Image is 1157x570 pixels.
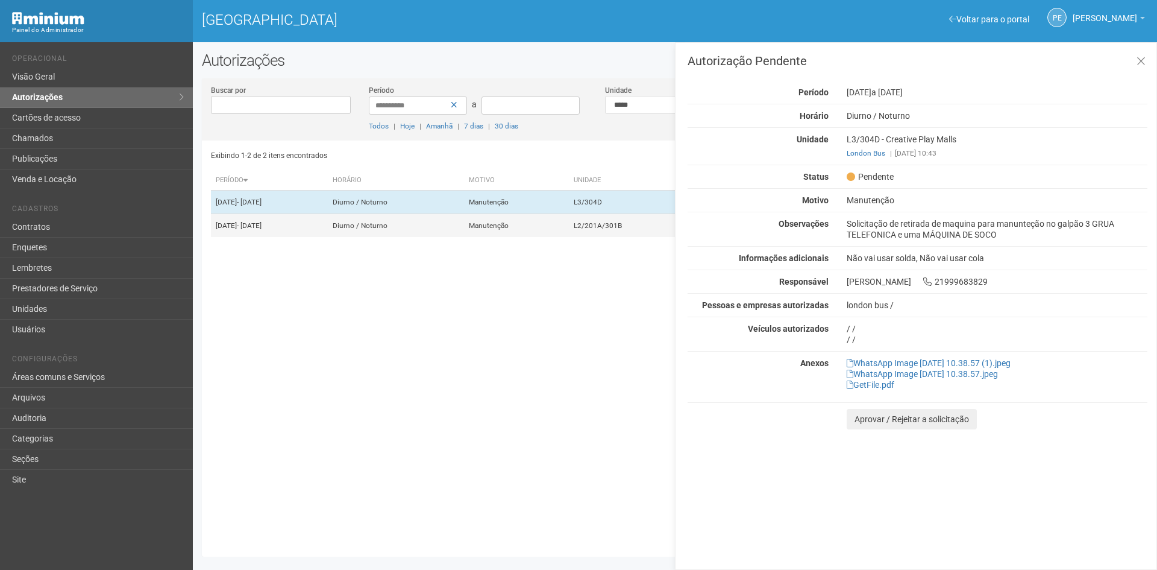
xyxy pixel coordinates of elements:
td: Manutenção [464,191,568,214]
h1: [GEOGRAPHIC_DATA] [202,12,666,28]
button: Aprovar / Rejeitar a solicitação [847,409,977,429]
strong: Responsável [779,277,829,287]
div: Diurno / Noturno [838,110,1156,121]
a: Hoje [400,122,415,130]
a: GetFile.pdf [847,380,894,390]
strong: Horário [800,111,829,121]
li: Configurações [12,355,184,367]
span: | [394,122,395,130]
a: PE [1047,8,1067,27]
div: / / [847,334,1147,345]
img: Minium [12,12,84,25]
a: WhatsApp Image [DATE] 10.38.57 (1).jpeg [847,358,1011,368]
div: Solicitação de retirada de maquina para manunteção no galpão 3 GRUA TELEFONICA e uma MÁQUINA DE SOCO [838,218,1156,240]
td: Manutenção [464,214,568,238]
td: Diurno / Noturno [328,191,464,214]
a: Amanhã [426,122,453,130]
div: Manutenção [838,195,1156,206]
span: - [DATE] [237,221,262,230]
a: [PERSON_NAME] [1073,15,1145,25]
strong: Pessoas e empresas autorizadas [702,300,829,310]
span: | [419,122,421,130]
span: | [488,122,490,130]
strong: Informações adicionais [739,253,829,263]
span: | [890,149,892,157]
div: Painel do Administrador [12,25,184,36]
label: Unidade [605,85,632,96]
strong: Status [803,172,829,182]
div: [DATE] 10:43 [847,148,1147,159]
h3: Autorização Pendente [688,55,1147,67]
div: [DATE] [838,87,1156,98]
th: Unidade [569,171,691,191]
strong: Motivo [802,195,829,205]
label: Período [369,85,394,96]
td: Diurno / Noturno [328,214,464,238]
strong: Anexos [800,358,829,368]
div: Não vai usar solda, Não vai usar cola [838,253,1156,264]
td: [DATE] [211,214,328,238]
strong: Observações [779,219,829,229]
label: Buscar por [211,85,246,96]
a: London Bus [847,149,885,157]
span: a [472,100,477,109]
th: Motivo [464,171,568,191]
th: Horário [328,171,464,191]
div: london bus / [847,300,1147,311]
div: Exibindo 1-2 de 2 itens encontrados [211,147,672,165]
span: Paula Eduarda Eyer [1073,2,1137,23]
a: 30 dias [495,122,518,130]
div: [PERSON_NAME] 21999683829 [838,276,1156,287]
h2: Autorizações [202,51,1148,69]
div: L3/304D - Creative Play Malls [838,134,1156,159]
td: L2/201A/301B [569,214,691,238]
strong: Período [798,87,829,97]
td: L3/304D [569,191,691,214]
li: Cadastros [12,204,184,217]
td: [DATE] [211,191,328,214]
strong: Veículos autorizados [748,324,829,334]
a: Voltar para o portal [949,14,1029,24]
strong: Unidade [797,135,829,144]
span: - [DATE] [237,198,262,206]
a: WhatsApp Image [DATE] 10.38.57.jpeg [847,369,998,379]
a: 7 dias [464,122,483,130]
li: Operacional [12,54,184,67]
span: a [DATE] [871,87,903,97]
span: | [457,122,459,130]
div: / / [847,323,1147,334]
a: Todos [369,122,389,130]
span: Pendente [847,171,894,182]
th: Período [211,171,328,191]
